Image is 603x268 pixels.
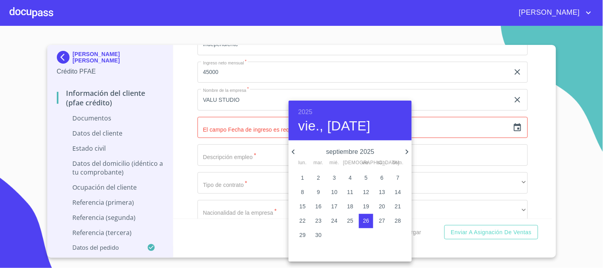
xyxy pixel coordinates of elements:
[396,174,399,182] p: 7
[331,202,337,210] p: 17
[333,174,336,182] p: 3
[295,159,310,167] span: lun.
[317,174,320,182] p: 2
[363,188,369,196] p: 12
[331,188,337,196] p: 10
[375,185,389,200] button: 13
[359,171,373,185] button: 5
[315,217,322,225] p: 23
[395,217,401,225] p: 28
[299,231,306,239] p: 29
[349,174,352,182] p: 4
[311,159,326,167] span: mar.
[301,188,304,196] p: 8
[343,200,357,214] button: 18
[375,159,389,167] span: sáb.
[311,185,326,200] button: 9
[295,185,310,200] button: 8
[327,171,341,185] button: 3
[343,171,357,185] button: 4
[359,159,373,167] span: vie.
[295,228,310,243] button: 29
[317,188,320,196] p: 9
[299,217,306,225] p: 22
[375,200,389,214] button: 20
[299,202,306,210] p: 15
[347,217,353,225] p: 25
[311,228,326,243] button: 30
[298,107,312,118] button: 2025
[295,171,310,185] button: 1
[375,214,389,228] button: 27
[327,214,341,228] button: 24
[379,188,385,196] p: 13
[375,171,389,185] button: 6
[363,217,369,225] p: 26
[363,202,369,210] p: 19
[359,200,373,214] button: 19
[343,185,357,200] button: 11
[331,217,337,225] p: 24
[347,202,353,210] p: 18
[379,202,385,210] p: 20
[380,174,384,182] p: 6
[327,185,341,200] button: 10
[315,231,322,239] p: 30
[311,200,326,214] button: 16
[391,171,405,185] button: 7
[295,214,310,228] button: 22
[298,147,402,157] p: septiembre 2025
[391,185,405,200] button: 14
[395,202,401,210] p: 21
[391,200,405,214] button: 21
[365,174,368,182] p: 5
[359,185,373,200] button: 12
[298,118,370,134] button: vie., [DATE]
[347,188,353,196] p: 11
[311,171,326,185] button: 2
[391,214,405,228] button: 28
[391,159,405,167] span: dom.
[301,174,304,182] p: 1
[311,214,326,228] button: 23
[327,200,341,214] button: 17
[327,159,341,167] span: mié.
[343,159,357,167] span: [DEMOGRAPHIC_DATA].
[295,200,310,214] button: 15
[343,214,357,228] button: 25
[379,217,385,225] p: 27
[395,188,401,196] p: 14
[315,202,322,210] p: 16
[359,214,373,228] button: 26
